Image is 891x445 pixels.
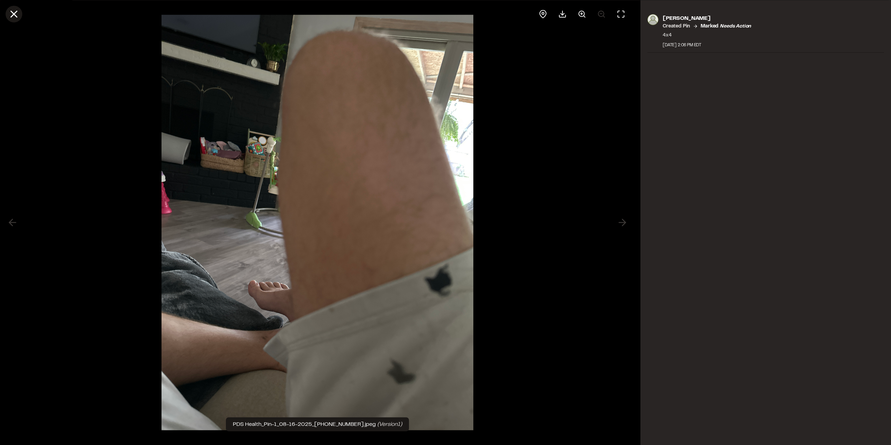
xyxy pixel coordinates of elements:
p: Marked [701,22,751,30]
button: Zoom in [574,6,590,22]
button: Toggle Fullscreen [613,6,629,22]
p: 4x4 [663,31,751,39]
div: View pin on map [535,6,551,22]
em: needs action [720,24,751,28]
img: file [161,8,473,437]
p: Created Pin [663,22,690,30]
p: [PERSON_NAME] [663,14,751,22]
img: photo [647,14,659,25]
div: [DATE] 2:06 PM EDT [663,42,751,48]
button: Close modal [6,6,22,22]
